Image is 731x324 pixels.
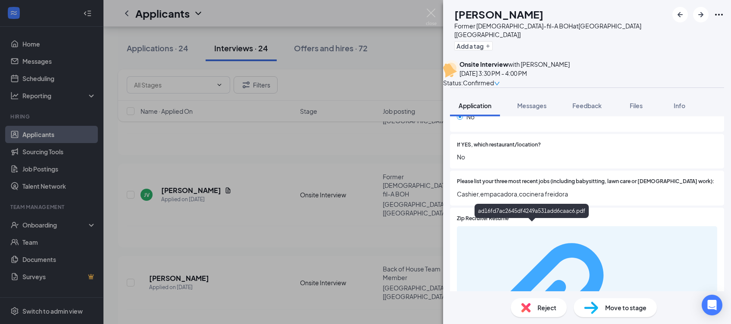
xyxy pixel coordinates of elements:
[454,41,493,50] button: PlusAdd a tag
[459,102,491,109] span: Application
[696,9,706,20] svg: ArrowRight
[459,69,570,78] div: [DATE] 3:30 PM - 4:00 PM
[459,60,508,68] b: Onsite Interview
[459,60,570,69] div: with [PERSON_NAME]
[485,44,490,49] svg: Plus
[693,7,709,22] button: ArrowRight
[466,112,475,121] span: No
[457,189,717,199] span: Cashier,empacadora,cocinera freidora
[517,102,547,109] span: Messages
[675,9,685,20] svg: ArrowLeftNew
[457,178,714,186] span: Please list your three most recent jobs (including babysitting, lawn care or [DEMOGRAPHIC_DATA] w...
[475,204,589,218] div: ad16fd7ac2645df4249a531add6caac6.pdf
[454,22,668,39] div: Former [DEMOGRAPHIC_DATA]-fil-A BOH at [GEOGRAPHIC_DATA] [[GEOGRAPHIC_DATA]]
[630,102,643,109] span: Files
[457,141,541,149] span: If YES, which restaurant/location?
[443,78,463,87] div: Status :
[457,152,717,162] span: No
[537,303,556,312] span: Reject
[702,295,722,315] div: Open Intercom Messenger
[454,7,544,22] h1: [PERSON_NAME]
[714,9,724,20] svg: Ellipses
[457,215,509,223] span: Zip Recruiter Resume
[494,81,500,87] span: down
[674,102,685,109] span: Info
[605,303,647,312] span: Move to stage
[463,78,494,87] span: Confirmed
[572,102,602,109] span: Feedback
[672,7,688,22] button: ArrowLeftNew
